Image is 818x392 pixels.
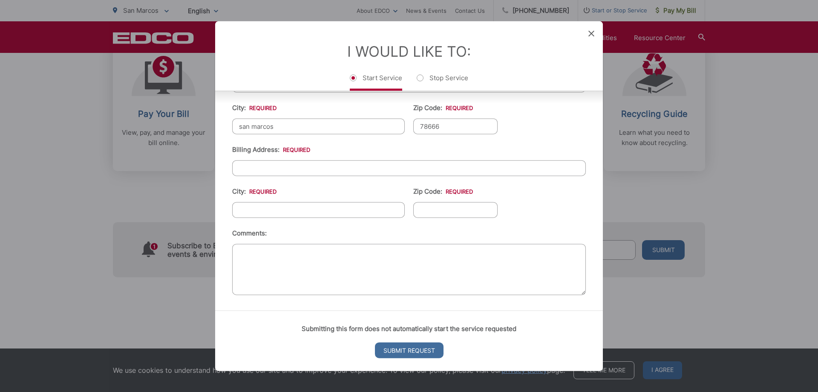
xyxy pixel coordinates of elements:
label: City: [232,104,277,111]
label: Stop Service [417,73,468,90]
label: Zip Code: [413,104,473,111]
label: Start Service [350,73,402,90]
input: Submit Request [375,343,444,358]
label: Comments: [232,229,267,237]
label: I Would Like To: [347,42,471,60]
label: Billing Address: [232,145,310,153]
label: City: [232,187,277,195]
strong: Submitting this form does not automatically start the service requested [302,325,516,333]
label: Zip Code: [413,187,473,195]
